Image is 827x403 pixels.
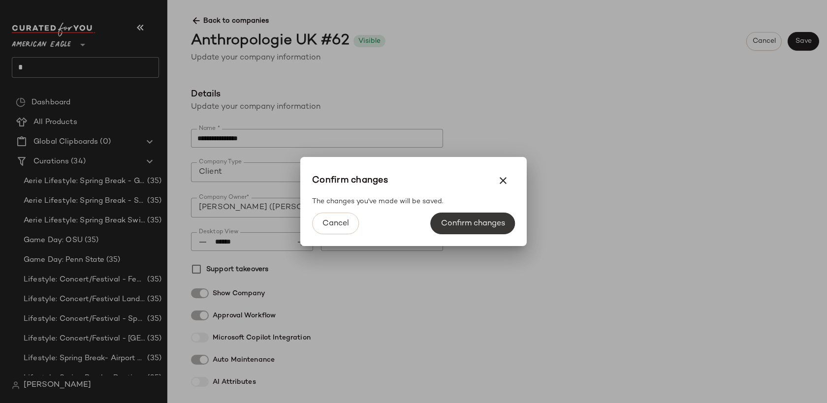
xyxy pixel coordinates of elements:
[441,219,505,228] span: Confirm changes
[312,213,359,234] button: Cancel
[431,213,515,234] button: Confirm changes
[312,196,515,207] div: The changes you've made will be saved.
[322,219,349,228] span: Cancel
[312,174,388,187] span: Confirm changes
